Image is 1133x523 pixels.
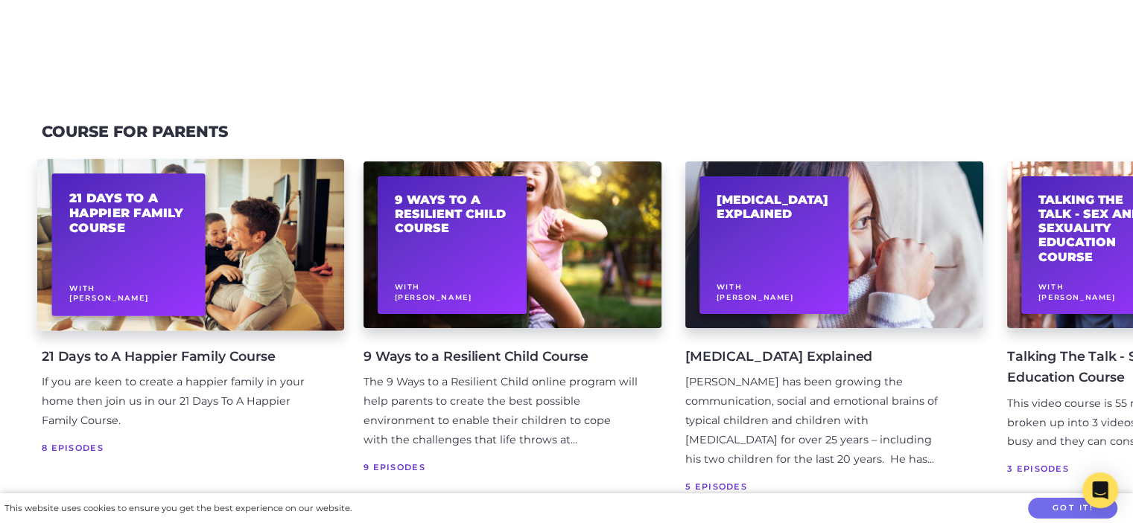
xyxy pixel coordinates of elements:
[685,346,959,367] h4: [MEDICAL_DATA] Explained
[42,122,228,141] a: Course for Parents
[685,161,983,513] a: [MEDICAL_DATA] Explained With[PERSON_NAME] [MEDICAL_DATA] Explained [PERSON_NAME] has been growin...
[395,293,472,301] span: [PERSON_NAME]
[717,193,832,221] h2: [MEDICAL_DATA] Explained
[685,479,959,494] span: 5 Episodes
[717,283,742,291] span: With
[395,193,510,236] h2: 9 Ways to a Resilient Child Course
[1028,498,1117,519] button: Got it!
[42,373,316,431] div: If you are keen to create a happier family in your home then join us in our 21 Days To A Happier ...
[69,284,95,292] span: With
[42,161,340,513] a: 21 Days to A Happier Family Course With[PERSON_NAME] 21 Days to A Happier Family Course If you ar...
[364,161,661,513] a: 9 Ways to a Resilient Child Course With[PERSON_NAME] 9 Ways to a Resilient Child Course The 9 Way...
[1038,283,1064,291] span: With
[364,346,638,367] h4: 9 Ways to a Resilient Child Course
[69,295,149,303] span: [PERSON_NAME]
[42,440,316,455] span: 8 Episodes
[717,293,794,301] span: [PERSON_NAME]
[364,373,638,450] div: The 9 Ways to a Resilient Child online program will help parents to create the best possible envi...
[4,501,352,516] div: This website uses cookies to ensure you get the best experience on our website.
[395,283,420,291] span: With
[42,346,316,367] h4: 21 Days to A Happier Family Course
[1038,293,1116,301] span: [PERSON_NAME]
[69,191,188,235] h2: 21 Days to A Happier Family Course
[1082,472,1118,508] div: Open Intercom Messenger
[364,460,638,475] span: 9 Episodes
[685,373,959,469] div: [PERSON_NAME] has been growing the communication, social and emotional brains of typical children...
